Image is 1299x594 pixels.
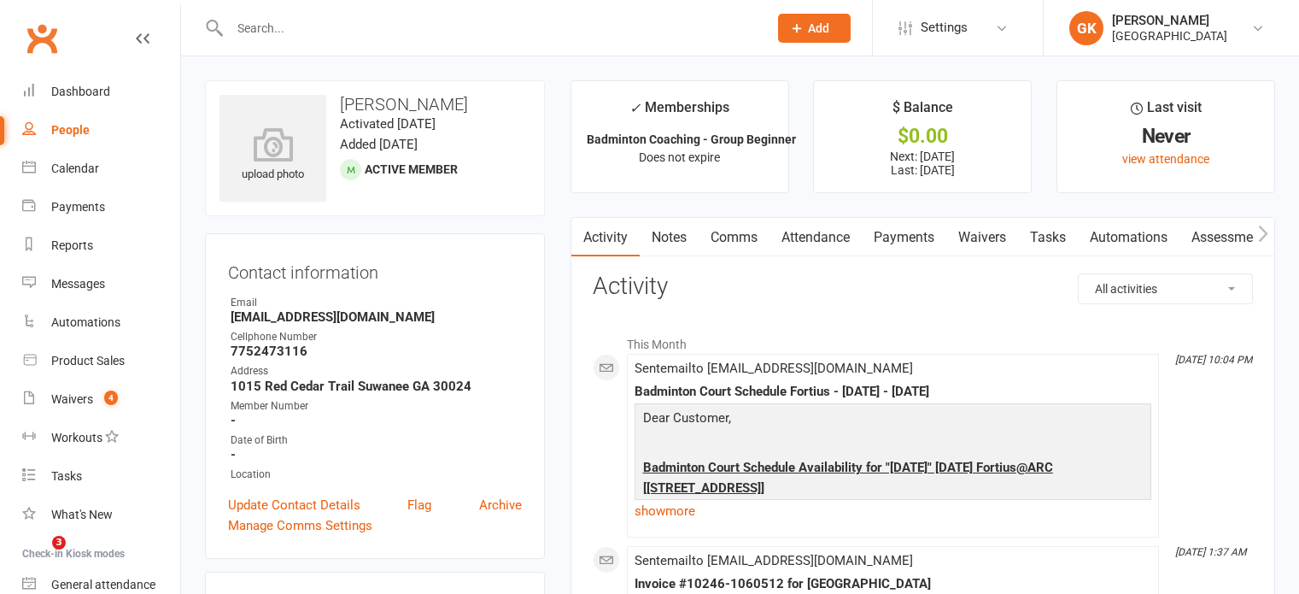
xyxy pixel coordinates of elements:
[1131,97,1202,127] div: Last visit
[921,9,968,47] span: Settings
[104,391,118,405] span: 4
[1122,152,1209,166] a: view attendance
[51,578,155,591] div: General attendance
[51,200,105,214] div: Payments
[635,385,1151,399] div: Badminton Court Schedule Fortius - [DATE] - [DATE]
[231,467,522,483] div: Location
[1112,28,1227,44] div: [GEOGRAPHIC_DATA]
[231,363,522,379] div: Address
[225,16,756,40] input: Search...
[22,188,180,226] a: Payments
[407,495,431,515] a: Flag
[635,499,1151,523] a: show more
[643,460,1053,496] span: Badminton Court Schedule Availability for "[DATE]" [DATE] Fortius@ARC [[STREET_ADDRESS]]
[219,95,530,114] h3: [PERSON_NAME]
[51,392,93,406] div: Waivers
[1112,13,1227,28] div: [PERSON_NAME]
[629,97,729,128] div: Memberships
[479,495,522,515] a: Archive
[639,150,720,164] span: Does not expire
[51,123,90,137] div: People
[587,132,796,146] strong: Badminton Coaching - Group Beginner
[51,354,125,368] div: Product Sales
[1175,546,1246,558] i: [DATE] 1:37 AM
[22,73,180,111] a: Dashboard
[769,218,862,257] a: Attendance
[946,218,1018,257] a: Waivers
[22,342,180,380] a: Product Sales
[635,577,1151,591] div: Invoice #10246-1060512 for [GEOGRAPHIC_DATA]
[1179,218,1284,257] a: Assessments
[829,150,1015,177] p: Next: [DATE] Last: [DATE]
[22,496,180,534] a: What's New
[231,309,522,325] strong: [EMAIL_ADDRESS][DOMAIN_NAME]
[635,553,913,568] span: Sent email to [EMAIL_ADDRESS][DOMAIN_NAME]
[829,127,1015,145] div: $0.00
[20,17,63,60] a: Clubworx
[231,379,522,394] strong: 1015 Red Cedar Trail Suwanee GA 30024
[51,508,113,521] div: What's New
[1073,127,1259,145] div: Never
[219,127,326,184] div: upload photo
[231,295,522,311] div: Email
[51,431,102,444] div: Workouts
[231,344,522,359] strong: 7752473116
[340,116,436,132] time: Activated [DATE]
[22,111,180,150] a: People
[640,218,699,257] a: Notes
[571,218,640,257] a: Activity
[593,273,1253,300] h3: Activity
[22,380,180,419] a: Waivers 4
[51,315,120,329] div: Automations
[635,361,913,376] span: Sent email to [EMAIL_ADDRESS][DOMAIN_NAME]
[862,218,946,257] a: Payments
[1069,11,1103,45] div: GK
[22,226,180,265] a: Reports
[17,536,58,577] iframe: Intercom live chat
[228,515,372,536] a: Manage Comms Settings
[1175,354,1252,366] i: [DATE] 10:04 PM
[778,14,851,43] button: Add
[51,238,93,252] div: Reports
[22,419,180,457] a: Workouts
[231,432,522,449] div: Date of Birth
[593,326,1253,354] li: This Month
[51,277,105,291] div: Messages
[639,408,1147,432] p: Dear Customer,
[231,447,522,462] strong: -
[22,303,180,342] a: Automations
[808,21,829,35] span: Add
[51,162,99,175] div: Calendar
[231,413,522,428] strong: -
[231,398,522,415] div: Member Number
[51,85,110,98] div: Dashboard
[228,495,360,515] a: Update Contact Details
[228,256,522,282] h3: Contact information
[365,162,458,176] span: Active member
[22,265,180,303] a: Messages
[22,457,180,496] a: Tasks
[1078,218,1179,257] a: Automations
[22,150,180,188] a: Calendar
[231,329,522,345] div: Cellphone Number
[1018,218,1078,257] a: Tasks
[51,469,82,483] div: Tasks
[629,100,641,116] i: ✓
[892,97,953,127] div: $ Balance
[340,137,418,152] time: Added [DATE]
[699,218,769,257] a: Comms
[52,536,66,550] span: 3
